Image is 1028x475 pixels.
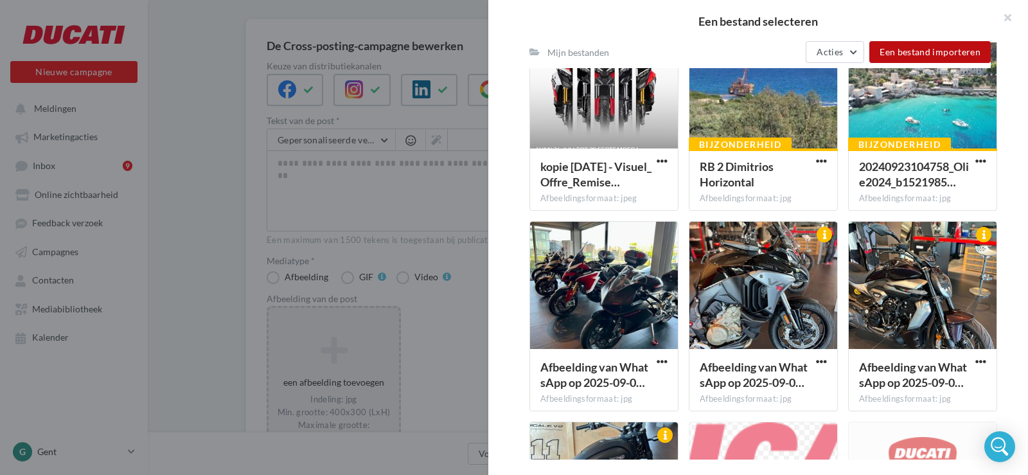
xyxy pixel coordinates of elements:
[700,193,827,204] div: Afbeeldingsformaat: jpg
[984,431,1015,462] div: Open Intercom Messenger
[859,360,967,390] span: Afbeelding van WhatsApp op 2025-09-02 om 13.54.06_b2081b16
[859,393,986,405] div: Afbeeldingsformaat: jpg
[880,46,980,57] span: Een bestand importeren
[700,159,774,189] span: RB 2 Dimitrios Horizontal
[859,159,969,189] span: 20240923104758_Olie2024_b1521985dd_A931F67FDAB4448CA27B9773010FEC53_dji_fly_2024092_2560x1440
[848,138,951,152] div: Bijzonderheid
[540,159,651,189] span: kopie 10-09-2025 - Visuel_Offre_Remise_MTS_Feed_Benelux NL
[869,41,991,63] button: Een bestand importeren
[806,41,864,63] button: Acties
[689,138,792,152] div: Bijzonderheid
[817,46,843,57] span: Acties
[540,360,648,390] span: Afbeelding van WhatsApp op 2025-09-02 om 13.54.21_be2172c2
[540,193,668,204] div: Afbeeldingsformaat: jpeg
[509,15,1007,27] h2: Een bestand selecteren
[859,193,986,204] div: Afbeeldingsformaat: jpg
[540,393,668,405] div: Afbeeldingsformaat: jpg
[700,393,827,405] div: Afbeeldingsformaat: jpg
[547,46,609,59] div: Mijn bestanden
[700,360,808,390] span: Afbeelding van WhatsApp op 2025-09-02 om 13.46.17_d9a7bf2f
